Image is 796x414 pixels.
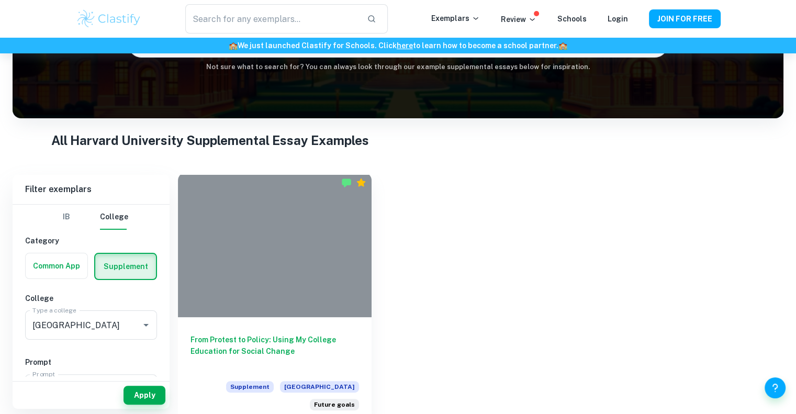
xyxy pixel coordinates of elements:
[765,377,786,398] button: Help and Feedback
[341,177,352,188] img: Marked
[25,235,157,247] h6: Category
[557,15,587,23] a: Schools
[190,334,359,368] h6: From Protest to Policy: Using My College Education for Social Change
[226,381,274,393] span: Supplement
[501,14,536,25] p: Review
[95,254,156,279] button: Supplement
[32,370,55,378] label: Prompt
[26,253,87,278] button: Common App
[51,131,745,150] h1: All Harvard University Supplemental Essay Examples
[25,356,157,368] h6: Prompt
[356,177,366,188] div: Premium
[280,381,359,393] span: [GEOGRAPHIC_DATA]
[139,318,153,332] button: Open
[310,399,359,410] div: How you hope to use your college education
[649,9,721,28] button: JOIN FOR FREE
[608,15,628,23] a: Login
[13,62,783,72] h6: Not sure what to search for? You can always look through our example supplemental essays below fo...
[431,13,480,24] p: Exemplars
[13,175,170,204] h6: Filter exemplars
[100,205,128,230] button: College
[54,205,128,230] div: Filter type choice
[76,8,142,29] img: Clastify logo
[314,400,355,409] span: Future goals
[54,205,79,230] button: IB
[185,4,358,33] input: Search for any exemplars...
[397,41,413,50] a: here
[124,386,165,405] button: Apply
[2,40,794,51] h6: We just launched Clastify for Schools. Click to learn how to become a school partner.
[229,41,238,50] span: 🏫
[558,41,567,50] span: 🏫
[32,306,76,315] label: Type a college
[25,293,157,304] h6: College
